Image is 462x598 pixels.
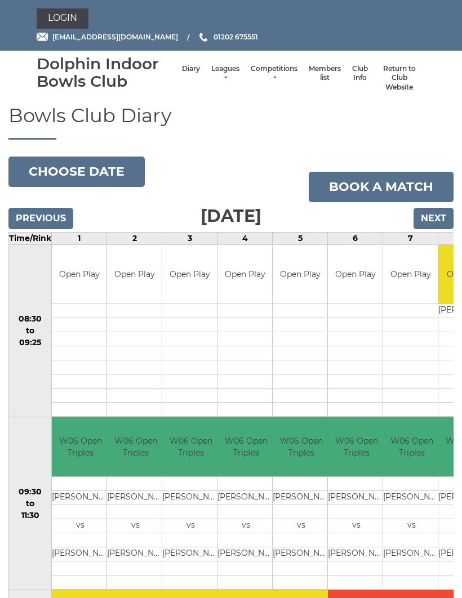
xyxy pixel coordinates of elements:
[162,547,219,561] td: [PERSON_NAME]
[352,64,368,83] a: Club Info
[273,519,330,533] td: vs
[162,232,217,244] td: 3
[328,245,383,304] td: Open Play
[198,32,258,42] a: Phone us 01202 675551
[379,64,420,92] a: Return to Club Website
[8,157,145,187] button: Choose date
[383,232,438,244] td: 7
[162,490,219,505] td: [PERSON_NAME]
[217,232,273,244] td: 4
[52,245,106,304] td: Open Play
[273,417,330,476] td: W06 Open Triples
[52,33,178,41] span: [EMAIL_ADDRESS][DOMAIN_NAME]
[273,490,330,505] td: [PERSON_NAME]
[199,33,207,42] img: Phone us
[107,232,162,244] td: 2
[37,8,88,29] a: Login
[9,232,52,244] td: Time/Rink
[162,519,219,533] td: vs
[162,245,217,304] td: Open Play
[383,490,440,505] td: [PERSON_NAME]
[9,244,52,417] td: 08:30 to 09:25
[107,417,164,476] td: W06 Open Triples
[383,245,438,304] td: Open Play
[107,519,164,533] td: vs
[251,64,297,83] a: Competitions
[383,519,440,533] td: vs
[214,33,258,41] span: 01202 675551
[211,64,239,83] a: Leagues
[37,55,176,90] div: Dolphin Indoor Bowls Club
[107,547,164,561] td: [PERSON_NAME]
[52,490,109,505] td: [PERSON_NAME]
[217,417,274,476] td: W06 Open Triples
[328,519,385,533] td: vs
[182,64,200,74] a: Diary
[383,417,440,476] td: W06 Open Triples
[217,519,274,533] td: vs
[328,490,385,505] td: [PERSON_NAME]
[273,547,330,561] td: [PERSON_NAME]
[52,519,109,533] td: vs
[309,64,341,83] a: Members list
[328,417,385,476] td: W06 Open Triples
[328,232,383,244] td: 6
[162,417,219,476] td: W06 Open Triples
[309,172,454,202] a: Book a match
[9,417,52,590] td: 09:30 to 11:30
[37,33,48,41] img: Email
[52,232,107,244] td: 1
[107,245,162,304] td: Open Play
[107,490,164,505] td: [PERSON_NAME]
[414,208,454,229] input: Next
[273,245,327,304] td: Open Play
[217,490,274,505] td: [PERSON_NAME]
[217,245,272,304] td: Open Play
[37,32,178,42] a: Email [EMAIL_ADDRESS][DOMAIN_NAME]
[8,208,73,229] input: Previous
[8,105,454,139] h1: Bowls Club Diary
[383,547,440,561] td: [PERSON_NAME]
[52,417,109,476] td: W06 Open Triples
[52,547,109,561] td: [PERSON_NAME]
[273,232,328,244] td: 5
[217,547,274,561] td: [PERSON_NAME]
[328,547,385,561] td: [PERSON_NAME]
